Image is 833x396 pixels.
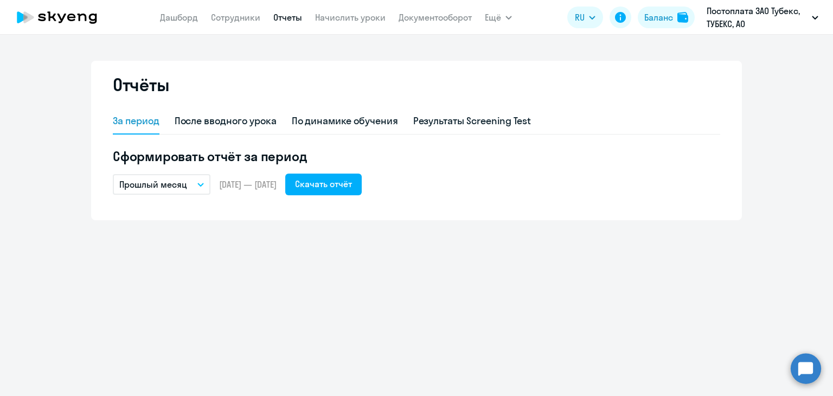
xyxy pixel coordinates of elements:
p: Постоплата ЗАО Тубекс, ТУБЕКС, АО [707,4,808,30]
a: Начислить уроки [315,12,386,23]
a: Документооборот [399,12,472,23]
button: Постоплата ЗАО Тубекс, ТУБЕКС, АО [701,4,824,30]
div: Результаты Screening Test [413,114,531,128]
div: По динамике обучения [292,114,398,128]
span: RU [575,11,585,24]
button: RU [567,7,603,28]
span: [DATE] — [DATE] [219,178,277,190]
button: Прошлый месяц [113,174,210,195]
div: Скачать отчёт [295,177,352,190]
a: Дашборд [160,12,198,23]
h5: Сформировать отчёт за период [113,148,720,165]
span: Ещё [485,11,501,24]
h2: Отчёты [113,74,169,95]
p: Прошлый месяц [119,178,187,191]
img: balance [677,12,688,23]
div: За период [113,114,159,128]
button: Ещё [485,7,512,28]
button: Балансbalance [638,7,695,28]
a: Сотрудники [211,12,260,23]
a: Отчеты [273,12,302,23]
button: Скачать отчёт [285,174,362,195]
div: Баланс [644,11,673,24]
div: После вводного урока [175,114,277,128]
